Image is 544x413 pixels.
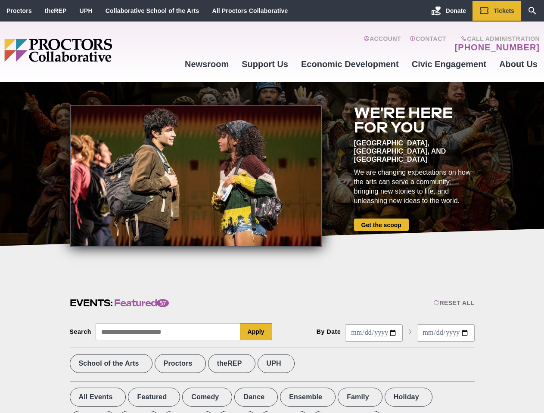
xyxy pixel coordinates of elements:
a: Civic Engagement [405,52,493,76]
a: Tickets [473,1,521,21]
label: Family [338,388,382,407]
span: Tickets [494,7,514,14]
a: Economic Development [295,52,405,76]
div: Search [70,328,92,335]
img: Proctors logo [4,39,178,62]
label: UPH [258,354,295,373]
div: Reset All [433,299,474,306]
div: We are changing expectations on how the arts can serve a community, bringing new stories to life,... [354,168,475,206]
a: Donate [425,1,473,21]
label: Ensemble [280,388,336,407]
label: School of the Arts [70,354,152,373]
a: theREP [45,7,67,14]
label: Proctors [155,354,206,373]
label: Comedy [182,388,232,407]
h2: Events: [70,296,169,310]
a: UPH [80,7,93,14]
span: Call Administration [452,35,540,42]
label: theREP [208,354,255,373]
label: Holiday [385,388,432,407]
span: 57 [157,299,169,307]
a: Account [364,35,401,52]
span: Donate [446,7,466,14]
a: All Proctors Collaborative [212,7,288,14]
a: Contact [410,35,446,52]
a: Get the scoop [354,219,409,231]
a: Newsroom [178,52,235,76]
div: By Date [317,328,341,335]
h2: We're here for you [354,105,475,135]
label: Featured [128,388,180,407]
a: Collaborative School of the Arts [106,7,199,14]
button: Apply [240,323,272,340]
div: [GEOGRAPHIC_DATA], [GEOGRAPHIC_DATA], and [GEOGRAPHIC_DATA] [354,139,475,163]
label: All Events [70,388,126,407]
a: Support Us [235,52,295,76]
a: [PHONE_NUMBER] [455,42,540,52]
a: About Us [493,52,544,76]
span: Featured [114,296,169,310]
a: Proctors [6,7,32,14]
a: Search [521,1,544,21]
label: Dance [234,388,278,407]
